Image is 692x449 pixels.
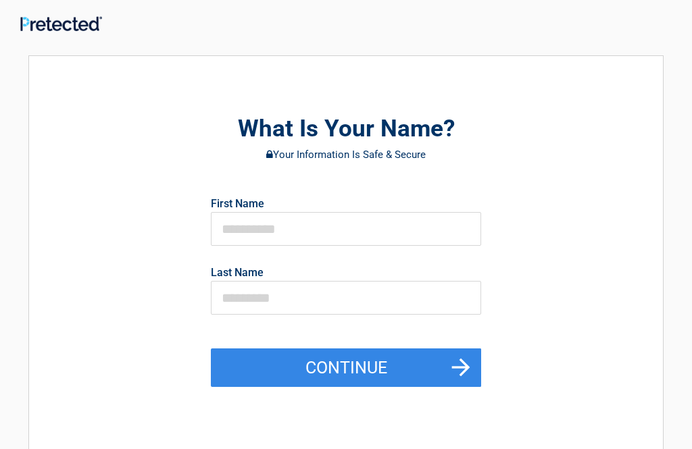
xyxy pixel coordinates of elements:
button: Continue [211,348,481,388]
h2: What Is Your Name? [103,113,589,145]
h3: Your Information Is Safe & Secure [103,149,589,160]
label: First Name [211,199,264,209]
img: Main Logo [20,16,102,31]
label: Last Name [211,267,264,278]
